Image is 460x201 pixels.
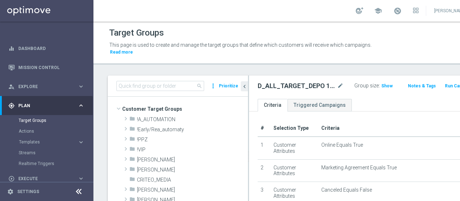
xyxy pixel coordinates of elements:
div: Execute [8,175,78,182]
a: Settings [17,189,39,194]
span: Plan [18,104,78,108]
span: And&#x17C;elika B. [137,157,248,163]
i: folder [129,166,135,174]
h1: Target Groups [109,28,164,38]
h2: D_ALL_TARGET_DEPO 100% do 500 PLN_110825 [258,82,336,90]
th: Selection Type [271,120,318,137]
i: folder [129,176,135,184]
span: Templates [19,140,70,144]
a: Criteria [258,99,287,111]
div: Mission Control [8,58,84,77]
i: keyboard_arrow_right [78,175,84,182]
span: Canceled Equals False [321,187,372,193]
span: !VIP [137,147,248,153]
span: Marketing Agreement Equals True [321,165,397,171]
a: Target Groups [19,118,75,123]
div: Templates [19,137,93,147]
div: Plan [8,102,78,109]
div: Target Groups [19,115,93,126]
th: # [258,120,271,137]
span: Dagmara D. [137,187,248,193]
button: person_search Explore keyboard_arrow_right [8,84,85,90]
i: folder [129,136,135,144]
span: This page is used to create and manage the target groups that define which customers will receive... [109,42,372,48]
span: Show [381,83,393,88]
i: folder [129,116,135,124]
span: Online Equals True [321,142,363,148]
span: Antoni L. [137,167,248,173]
button: Read more [109,48,134,56]
i: person_search [8,83,15,90]
i: settings [7,188,14,195]
div: Realtime Triggers [19,158,93,169]
span: search [197,83,202,89]
td: Customer Attributes [271,137,318,159]
input: Quick find group or folder [116,81,204,91]
span: Customer Target Groups [122,104,248,114]
button: Templates keyboard_arrow_right [19,139,85,145]
i: keyboard_arrow_right [78,83,84,90]
button: equalizer Dashboard [8,46,85,51]
span: !Early/Rea_automaty [137,127,248,133]
i: folder [129,156,135,164]
a: Triggered Campaigns [287,99,352,111]
a: Streams [19,150,75,156]
i: mode_edit [337,82,344,90]
div: Explore [8,83,78,90]
i: play_circle_outline [8,175,15,182]
span: !PPZ [137,137,248,143]
button: play_circle_outline Execute keyboard_arrow_right [8,176,85,182]
span: school [374,7,382,15]
i: equalizer [8,45,15,52]
i: folder [129,146,135,154]
td: Customer Attributes [271,159,318,182]
td: 1 [258,137,271,159]
i: gps_fixed [8,102,15,109]
button: gps_fixed Plan keyboard_arrow_right [8,103,85,109]
a: Realtime Triggers [19,161,75,166]
label: : [379,83,380,89]
button: chevron_left [241,81,248,91]
button: Prioritize [218,81,239,91]
label: Group size [354,83,379,89]
div: Streams [19,147,93,158]
a: Dashboard [18,39,84,58]
i: keyboard_arrow_right [78,139,84,146]
a: Actions [19,128,75,134]
span: CRITEO_MEDIA [137,177,248,183]
span: Explore [18,84,78,89]
i: folder [129,186,135,195]
div: Actions [19,126,93,137]
a: Mission Control [18,58,84,77]
div: Dashboard [8,39,84,58]
td: 2 [258,159,271,182]
i: keyboard_arrow_right [78,102,84,109]
span: Execute [18,177,78,181]
i: chevron_left [241,83,248,90]
div: Templates [19,140,78,144]
i: more_vert [210,81,217,91]
span: !A_AUTOMATION [137,117,248,123]
span: Criteria [321,125,340,131]
i: folder [129,126,135,134]
button: Notes & Tags [407,82,437,90]
button: Mission Control [8,65,85,70]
